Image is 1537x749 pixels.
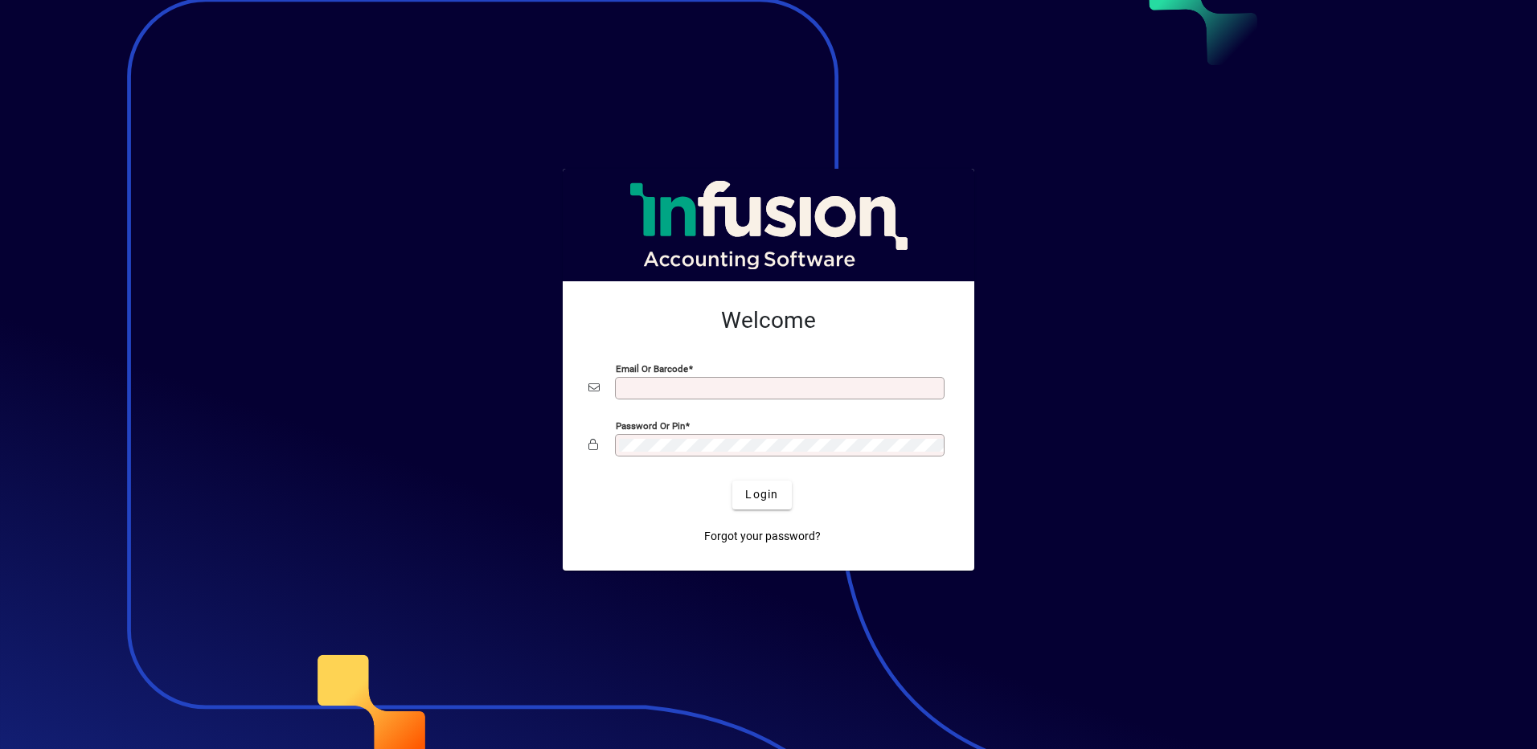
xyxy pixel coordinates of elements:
[588,307,949,334] h2: Welcome
[698,522,827,551] a: Forgot your password?
[616,420,685,431] mat-label: Password or Pin
[745,486,778,503] span: Login
[616,362,688,374] mat-label: Email or Barcode
[704,528,821,545] span: Forgot your password?
[732,481,791,510] button: Login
